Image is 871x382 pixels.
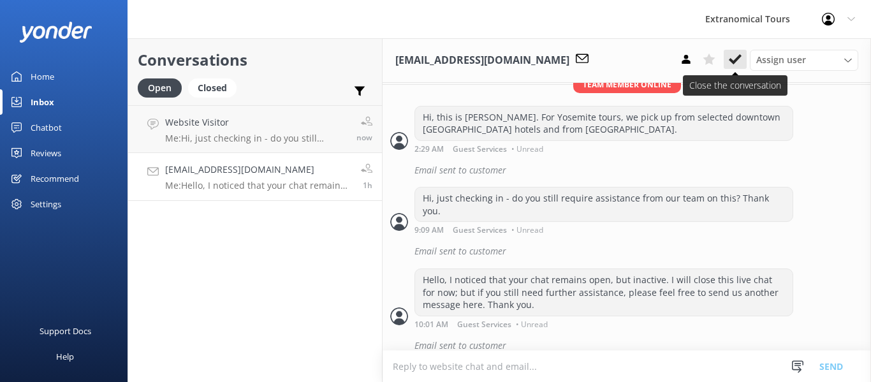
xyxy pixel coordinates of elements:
span: Aug 30 2025 07:01pm (UTC -07:00) America/Tijuana [363,180,372,191]
div: Chatbot [31,115,62,140]
a: Closed [188,80,243,94]
div: Hello, I noticed that your chat remains open, but inactive. I will close this live chat for now; ... [415,269,793,316]
div: Aug 30 2025 07:01pm (UTC -07:00) America/Tijuana [414,320,793,328]
span: • Unread [511,145,543,153]
h4: Website Visitor [165,115,347,129]
h4: [EMAIL_ADDRESS][DOMAIN_NAME] [165,163,351,177]
span: Guest Services [453,145,507,153]
h3: [EMAIL_ADDRESS][DOMAIN_NAME] [395,52,569,69]
div: Settings [31,191,61,217]
a: Website VisitorMe:Hi, just checking in - do you still require assistance from our team on this? T... [128,105,382,153]
div: Email sent to customer [414,240,863,262]
div: Closed [188,78,237,98]
div: Recommend [31,166,79,191]
span: Assign user [756,53,806,67]
span: Guest Services [453,226,507,234]
div: Help [56,344,74,369]
a: Open [138,80,188,94]
div: Aug 30 2025 06:09pm (UTC -07:00) America/Tijuana [414,225,793,234]
div: Hi, this is [PERSON_NAME]. For Yosemite tours, we pick up from selected downtown [GEOGRAPHIC_DATA... [415,107,793,140]
strong: 9:09 AM [414,226,444,234]
div: Home [31,64,54,89]
a: [EMAIL_ADDRESS][DOMAIN_NAME]Me:Hello, I noticed that your chat remains open, but inactive. I will... [128,153,382,201]
div: 2025-08-31T01:13:21.781 [390,240,863,262]
span: • Unread [511,226,543,234]
div: 2025-08-30T18:33:21.664 [390,159,863,181]
strong: 10:01 AM [414,321,448,328]
div: Email sent to customer [414,159,863,181]
div: Reviews [31,140,61,166]
div: Assign User [750,50,858,70]
span: Guest Services [457,321,511,328]
div: Email sent to customer [414,335,863,356]
div: Support Docs [40,318,91,344]
strong: 2:29 AM [414,145,444,153]
p: Me: Hi, just checking in - do you still require assistance from our team on this? Thank you. [165,133,347,144]
div: Inbox [31,89,54,115]
span: • Unread [516,321,548,328]
div: Aug 30 2025 11:29am (UTC -07:00) America/Tijuana [414,144,793,153]
span: Aug 30 2025 08:05pm (UTC -07:00) America/Tijuana [356,132,372,143]
div: Open [138,78,182,98]
h2: Conversations [138,48,372,72]
span: Team member online [573,77,681,92]
div: Hi, just checking in - do you still require assistance from our team on this? Thank you. [415,187,793,221]
p: Me: Hello, I noticed that your chat remains open, but inactive. I will close this live chat for n... [165,180,351,191]
img: yonder-white-logo.png [19,22,92,43]
div: 2025-08-31T02:05:21.154 [390,335,863,356]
